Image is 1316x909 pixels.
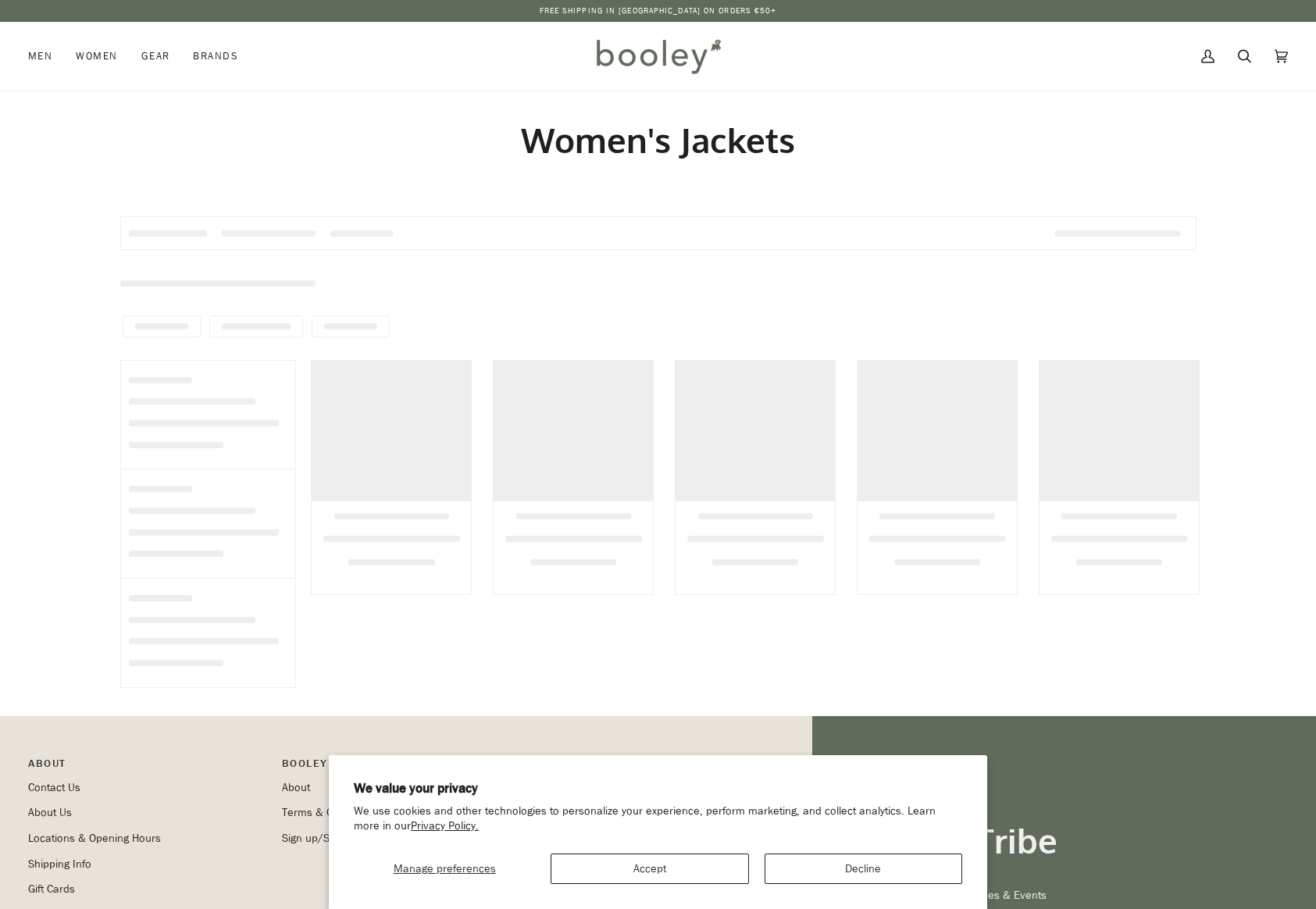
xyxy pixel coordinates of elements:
span: Women [76,48,117,64]
span: Men [28,48,52,64]
a: Terms & Conditions [282,805,377,820]
h1: Women's Jackets [120,119,1197,162]
h3: Join the Tribe [840,819,1288,862]
a: Locations & Opening Hours [28,831,161,846]
p: We use cookies and other technologies to personalize your experience, perform marketing, and coll... [354,804,962,834]
button: Decline [765,854,962,884]
a: Gear [130,22,182,91]
h2: We value your privacy [354,780,962,797]
a: Brands [181,22,250,91]
a: Gift Cards [28,882,75,897]
a: Privacy Policy. [411,818,479,833]
span: Manage preferences [394,861,496,876]
p: Get updates on Deals, Launches & Events [840,887,1288,904]
a: Women [64,22,129,91]
a: About Us [28,805,72,820]
a: Sign up/Sign in [282,831,355,846]
span: Brands [193,48,238,64]
a: Men [28,22,64,91]
a: Contact Us [28,780,80,795]
p: Pipeline_Footer Main [28,755,266,779]
a: About [282,780,310,795]
a: Shipping Info [28,857,91,872]
button: Manage preferences [354,854,535,884]
img: Booley [590,34,726,79]
p: Free Shipping in [GEOGRAPHIC_DATA] on Orders €50+ [540,5,777,17]
span: Gear [141,48,170,64]
button: Accept [551,854,748,884]
p: Booley Bonus [282,755,520,779]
